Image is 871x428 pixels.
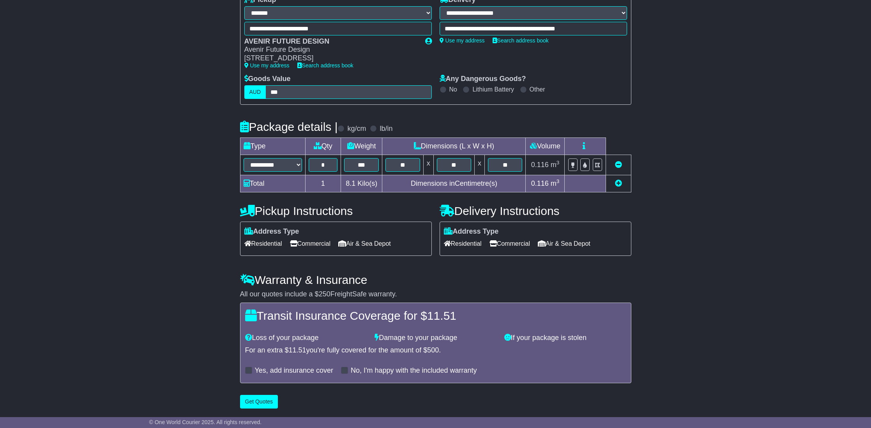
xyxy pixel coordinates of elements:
[444,238,482,250] span: Residential
[557,178,560,184] sup: 3
[244,227,299,236] label: Address Type
[551,161,560,169] span: m
[240,395,278,409] button: Get Quotes
[427,309,456,322] span: 11.51
[240,175,305,192] td: Total
[255,366,333,375] label: Yes, add insurance cover
[472,86,514,93] label: Lithium Battery
[244,62,290,69] a: Use my address
[241,334,371,342] div: Loss of your package
[530,86,545,93] label: Other
[615,161,622,169] a: Remove this item
[500,334,630,342] div: If your package is stolen
[341,137,382,155] td: Weight
[531,161,549,169] span: 0.116
[440,37,485,44] a: Use my address
[240,290,631,299] div: All our quotes include a $ FreightSafe warranty.
[382,137,526,155] td: Dimensions (L x W x H)
[244,238,282,250] span: Residential
[493,37,549,44] a: Search address book
[244,37,417,46] div: AVENIR FUTURE DESIGN
[351,366,477,375] label: No, I'm happy with the included warranty
[240,204,432,217] h4: Pickup Instructions
[531,180,549,187] span: 0.116
[557,160,560,166] sup: 3
[338,238,391,250] span: Air & Sea Depot
[382,175,526,192] td: Dimensions in Centimetre(s)
[347,125,366,133] label: kg/cm
[551,180,560,187] span: m
[449,86,457,93] label: No
[244,46,417,54] div: Avenir Future Design
[341,175,382,192] td: Kilo(s)
[297,62,353,69] a: Search address book
[423,155,433,175] td: x
[245,309,626,322] h4: Transit Insurance Coverage for $
[244,85,266,99] label: AUD
[380,125,392,133] label: lb/in
[427,346,439,354] span: 500
[244,54,417,63] div: [STREET_ADDRESS]
[475,155,485,175] td: x
[305,137,341,155] td: Qty
[305,175,341,192] td: 1
[149,419,262,425] span: © One World Courier 2025. All rights reserved.
[526,137,565,155] td: Volume
[615,180,622,187] a: Add new item
[244,75,291,83] label: Goods Value
[440,204,631,217] h4: Delivery Instructions
[245,346,626,355] div: For an extra $ you're fully covered for the amount of $ .
[290,238,330,250] span: Commercial
[444,227,499,236] label: Address Type
[289,346,306,354] span: 11.51
[240,137,305,155] td: Type
[538,238,590,250] span: Air & Sea Depot
[319,290,330,298] span: 250
[489,238,530,250] span: Commercial
[371,334,500,342] div: Damage to your package
[346,180,355,187] span: 8.1
[440,75,526,83] label: Any Dangerous Goods?
[240,120,338,133] h4: Package details |
[240,273,631,286] h4: Warranty & Insurance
